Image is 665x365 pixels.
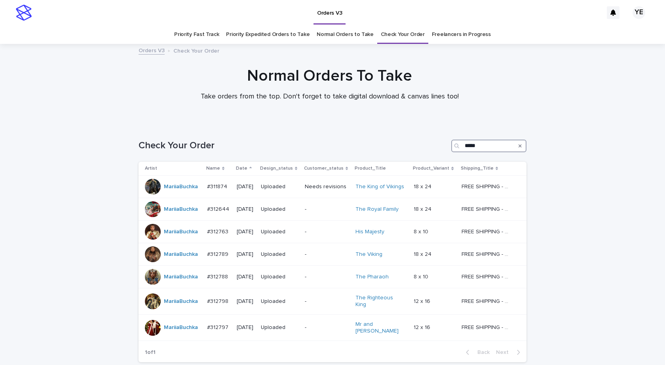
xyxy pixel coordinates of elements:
[260,164,293,173] p: Design_status
[164,183,198,190] a: MariiaBuchka
[164,324,198,331] a: MariiaBuchka
[462,297,513,305] p: FREE SHIPPING - preview in 1-2 business days, after your approval delivery will take 5-10 b.d.
[462,323,513,331] p: FREE SHIPPING - preview in 1-2 business days, after your approval delivery will take 5-10 b.d.
[139,314,526,341] tr: MariiaBuchka #312797#312797 [DATE]Uploaded-Mr and [PERSON_NAME] 12 x 1612 x 16 FREE SHIPPING - pr...
[462,204,513,213] p: FREE SHIPPING - preview in 1-2 business days, after your approval delivery will take 5-10 b.d.
[414,323,432,331] p: 12 x 16
[139,45,165,55] a: Orders V3
[261,183,298,190] p: Uploaded
[381,25,425,44] a: Check Your Order
[414,227,430,235] p: 8 x 10
[451,140,526,152] input: Search
[355,164,386,173] p: Product_Title
[355,251,382,258] a: The Viking
[174,25,219,44] a: Priority Fast Track
[355,183,404,190] a: The King of Vikings
[136,66,524,85] h1: Normal Orders To Take
[171,93,488,101] p: Take orders from the top. Don't forget to take digital download & canvas lines too!
[414,297,432,305] p: 12 x 16
[355,274,389,280] a: The Pharaoh
[139,221,526,243] tr: MariiaBuchka #312763#312763 [DATE]Uploaded-His Majesty 8 x 108 x 10 FREE SHIPPING - preview in 1-...
[139,140,448,151] h1: Check Your Order
[139,243,526,266] tr: MariiaBuchka #312789#312789 [DATE]Uploaded-The Viking 18 x 2418 x 24 FREE SHIPPING - preview in 1...
[413,164,449,173] p: Product_Variant
[173,46,219,55] p: Check Your Order
[207,204,231,213] p: #312644
[237,206,255,213] p: [DATE]
[139,176,526,198] tr: MariiaBuchka #311874#311874 [DATE]UploadedNeeds revisionsThe King of Vikings 18 x 2418 x 24 FREE ...
[237,229,255,235] p: [DATE]
[206,164,220,173] p: Name
[493,349,526,356] button: Next
[237,183,255,190] p: [DATE]
[207,297,230,305] p: #312798
[207,250,230,258] p: #312789
[261,206,298,213] p: Uploaded
[317,25,374,44] a: Normal Orders to Take
[496,350,513,355] span: Next
[462,250,513,258] p: FREE SHIPPING - preview in 1-2 business days, after your approval delivery will take 5-10 b.d.
[139,198,526,221] tr: MariiaBuchka #312644#312644 [DATE]Uploaded-The Royal Family 18 x 2418 x 24 FREE SHIPPING - previe...
[261,274,298,280] p: Uploaded
[305,229,350,235] p: -
[207,182,229,190] p: #311874
[237,298,255,305] p: [DATE]
[432,25,491,44] a: Freelancers in Progress
[414,182,433,190] p: 18 x 24
[164,206,198,213] a: MariiaBuchka
[304,164,344,173] p: Customer_status
[237,324,255,331] p: [DATE]
[164,298,198,305] a: MariiaBuchka
[414,272,430,280] p: 8 x 10
[139,343,162,362] p: 1 of 1
[355,295,405,308] a: The Righteous King
[460,349,493,356] button: Back
[16,5,32,21] img: stacker-logo-s-only.png
[305,206,350,213] p: -
[236,164,247,173] p: Date
[461,164,494,173] p: Shipping_Title
[164,274,198,280] a: MariiaBuchka
[139,266,526,288] tr: MariiaBuchka #312788#312788 [DATE]Uploaded-The Pharaoh 8 x 108 x 10 FREE SHIPPING - preview in 1-...
[261,298,298,305] p: Uploaded
[305,251,350,258] p: -
[305,298,350,305] p: -
[355,229,384,235] a: His Majesty
[355,321,405,335] a: Mr and [PERSON_NAME]
[164,251,198,258] a: MariiaBuchka
[207,323,230,331] p: #312797
[462,272,513,280] p: FREE SHIPPING - preview in 1-2 business days, after your approval delivery will take 5-10 b.d.
[164,229,198,235] a: MariiaBuchka
[139,288,526,315] tr: MariiaBuchka #312798#312798 [DATE]Uploaded-The Righteous King 12 x 1612 x 16 FREE SHIPPING - prev...
[261,229,298,235] p: Uploaded
[145,164,157,173] p: Artist
[237,274,255,280] p: [DATE]
[633,6,645,19] div: YE
[462,227,513,235] p: FREE SHIPPING - preview in 1-2 business days, after your approval delivery will take 5-10 b.d.
[207,227,230,235] p: #312763
[414,250,433,258] p: 18 x 24
[305,183,350,190] p: Needs revisions
[473,350,490,355] span: Back
[226,25,310,44] a: Priority Expedited Orders to Take
[305,274,350,280] p: -
[261,324,298,331] p: Uploaded
[355,206,399,213] a: The Royal Family
[305,324,350,331] p: -
[237,251,255,258] p: [DATE]
[462,182,513,190] p: FREE SHIPPING - preview in 1-2 business days, after your approval delivery will take 5-10 b.d.
[207,272,230,280] p: #312788
[414,204,433,213] p: 18 x 24
[261,251,298,258] p: Uploaded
